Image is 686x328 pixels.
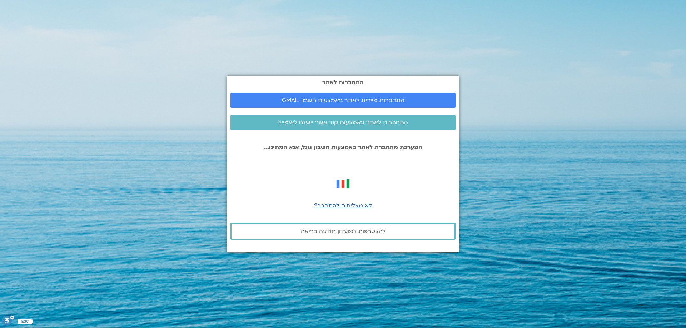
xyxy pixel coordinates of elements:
[301,228,386,234] span: להצטרפות למועדון תודעה בריאה
[230,93,456,108] a: התחברות מיידית לאתר באמצעות חשבון GMAIL
[230,144,456,151] p: המערכת מתחברת לאתר באמצעות חשבון גוגל, אנא המתינו...
[230,79,456,86] h2: התחברות לאתר
[230,223,456,240] a: להצטרפות למועדון תודעה בריאה
[278,119,408,126] span: התחברות לאתר באמצעות קוד אשר יישלח לאימייל
[314,202,372,210] a: לא מצליחים להתחבר?
[282,97,404,104] span: התחברות מיידית לאתר באמצעות חשבון GMAIL
[230,115,456,130] a: התחברות לאתר באמצעות קוד אשר יישלח לאימייל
